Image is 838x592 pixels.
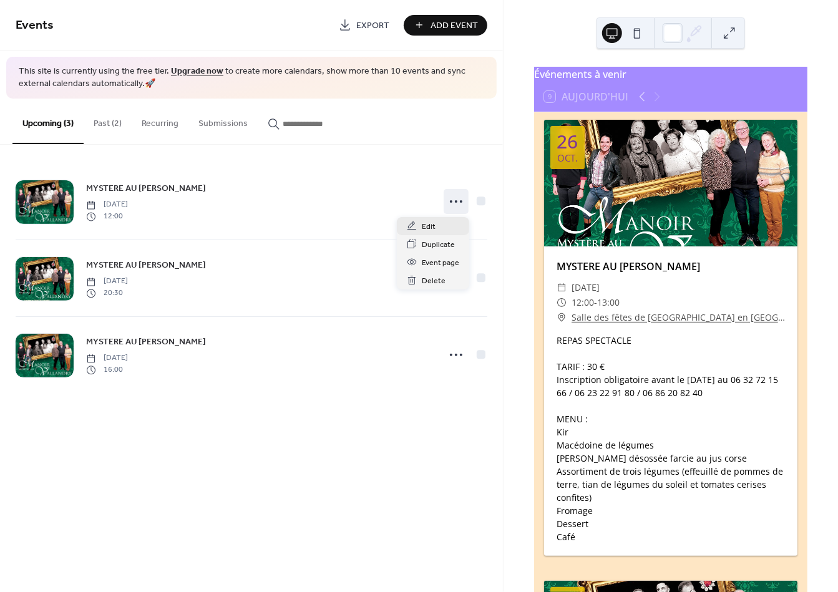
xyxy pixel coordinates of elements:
[597,295,620,310] span: 13:00
[12,99,84,144] button: Upcoming (3)
[86,200,128,211] span: [DATE]
[329,15,399,36] a: Export
[594,295,597,310] span: -
[422,220,436,233] span: Edit
[544,259,797,274] div: MYSTERE AU [PERSON_NAME]
[86,276,128,288] span: [DATE]
[572,295,594,310] span: 12:00
[422,274,446,288] span: Delete
[16,14,54,38] span: Events
[422,256,459,269] span: Event page
[534,67,807,82] div: Événements à venir
[572,280,600,295] span: [DATE]
[132,99,188,143] button: Recurring
[356,19,389,32] span: Export
[86,353,128,364] span: [DATE]
[86,258,206,273] a: MYSTERE AU [PERSON_NAME]
[86,288,128,299] span: 20:30
[86,260,206,273] span: MYSTERE AU [PERSON_NAME]
[544,334,797,543] div: REPAS SPECTACLE TARIF : 30 € Inscription obligatoire avant le [DATE] au 06 32 72 15 66 / 06 23 22...
[86,183,206,196] span: MYSTERE AU [PERSON_NAME]
[404,15,487,36] button: Add Event
[572,310,785,325] a: Salle des fêtes de [GEOGRAPHIC_DATA] en [GEOGRAPHIC_DATA]
[422,238,455,251] span: Duplicate
[188,99,258,143] button: Submissions
[86,182,206,196] a: MYSTERE AU [PERSON_NAME]
[86,364,128,376] span: 16:00
[431,19,478,32] span: Add Event
[86,335,206,349] a: MYSTERE AU [PERSON_NAME]
[557,310,567,325] div: ​
[557,132,578,151] div: 26
[557,280,567,295] div: ​
[19,66,484,90] span: This site is currently using the free tier. to create more calendars, show more than 10 events an...
[557,295,567,310] div: ​
[557,153,578,163] div: oct.
[86,211,128,222] span: 12:00
[84,99,132,143] button: Past (2)
[171,64,223,80] a: Upgrade now
[86,336,206,349] span: MYSTERE AU [PERSON_NAME]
